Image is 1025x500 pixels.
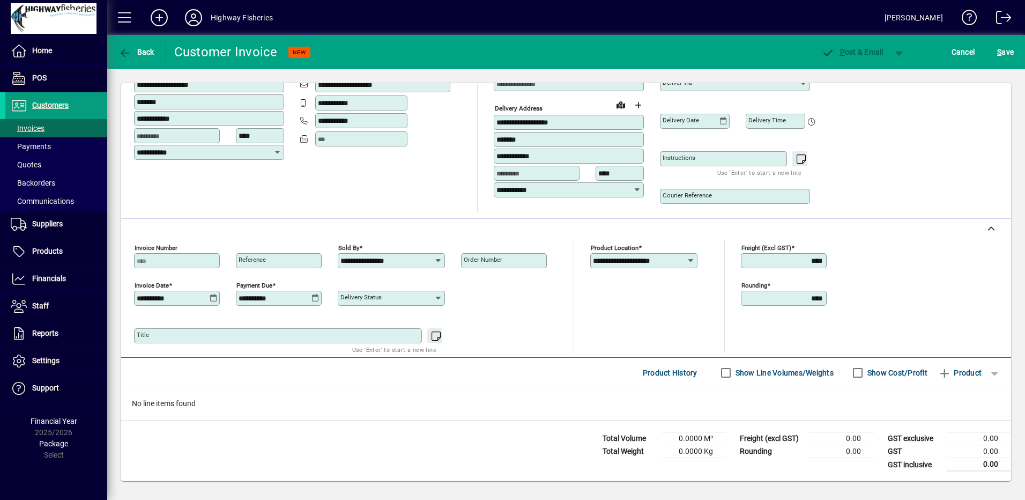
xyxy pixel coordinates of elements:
div: Highway Fisheries [211,9,273,26]
mat-label: Title [137,331,149,339]
td: 0.00 [947,432,1011,445]
span: Communications [11,197,74,205]
div: [PERSON_NAME] [885,9,943,26]
span: Suppliers [32,219,63,228]
span: Back [118,48,154,56]
td: GST inclusive [882,458,947,472]
mat-label: Order number [464,256,502,263]
td: 0.0000 M³ [662,432,726,445]
mat-label: Sold by [338,244,359,252]
span: Support [32,384,59,392]
mat-label: Invoice date [135,282,169,289]
button: Post & Email [816,42,889,62]
td: Rounding [734,445,809,458]
mat-hint: Use 'Enter' to start a new line [717,166,801,179]
mat-label: Courier Reference [663,192,712,199]
span: Customers [32,101,69,109]
a: Support [5,375,107,402]
td: 0.0000 Kg [662,445,726,458]
mat-label: Delivery time [748,116,786,124]
button: Back [116,42,157,62]
a: Home [5,38,107,64]
span: Invoices [11,124,44,133]
span: Product History [643,364,697,381]
div: No line items found [121,387,1011,420]
button: Add [142,8,176,27]
td: 0.00 [947,445,1011,458]
button: Product [933,363,987,383]
a: Payments [5,137,107,156]
a: Suppliers [5,211,107,238]
td: GST exclusive [882,432,947,445]
mat-hint: Use 'Enter' to start a new line [352,343,436,356]
span: Package [39,439,68,448]
mat-label: Invoice number [135,244,177,252]
a: POS [5,65,107,92]
span: Quotes [11,160,41,169]
button: Cancel [949,42,978,62]
label: Show Line Volumes/Weights [733,367,834,378]
span: Financial Year [31,417,77,425]
mat-label: Delivery date [663,116,699,124]
a: Products [5,238,107,265]
td: Freight (excl GST) [734,432,809,445]
a: View on map [612,96,629,113]
span: Reports [32,329,58,337]
td: 0.00 [809,445,874,458]
span: ost & Email [821,48,883,56]
span: POS [32,73,47,82]
span: ave [997,43,1014,61]
td: 0.00 [947,458,1011,472]
button: Profile [176,8,211,27]
mat-label: Payment due [236,282,272,289]
span: Backorders [11,179,55,187]
a: Logout [988,2,1012,37]
a: Invoices [5,119,107,137]
span: NEW [293,49,306,56]
span: Home [32,46,52,55]
div: Customer Invoice [174,43,278,61]
button: Choose address [629,97,647,114]
a: Quotes [5,156,107,174]
mat-label: Product location [591,244,638,252]
label: Show Cost/Profit [865,367,927,378]
td: 0.00 [809,432,874,445]
mat-label: Delivery status [340,293,382,301]
a: Financials [5,266,107,292]
td: Total Volume [597,432,662,445]
a: Backorders [5,174,107,192]
td: Total Weight [597,445,662,458]
span: Cancel [952,43,975,61]
a: Communications [5,192,107,210]
a: Settings [5,348,107,374]
a: Knowledge Base [954,2,977,37]
span: Products [32,247,63,255]
span: Payments [11,142,51,151]
mat-label: Rounding [741,282,767,289]
span: Financials [32,274,66,283]
mat-label: Freight (excl GST) [741,244,791,252]
a: Staff [5,293,107,320]
span: P [840,48,845,56]
app-page-header-button: Back [107,42,166,62]
span: S [997,48,1001,56]
span: Settings [32,356,60,365]
span: Staff [32,302,49,310]
mat-label: Instructions [663,154,695,161]
span: Product [938,364,982,381]
button: Product History [638,363,702,383]
td: GST [882,445,947,458]
button: Save [994,42,1016,62]
mat-label: Reference [239,256,266,263]
a: Reports [5,320,107,347]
